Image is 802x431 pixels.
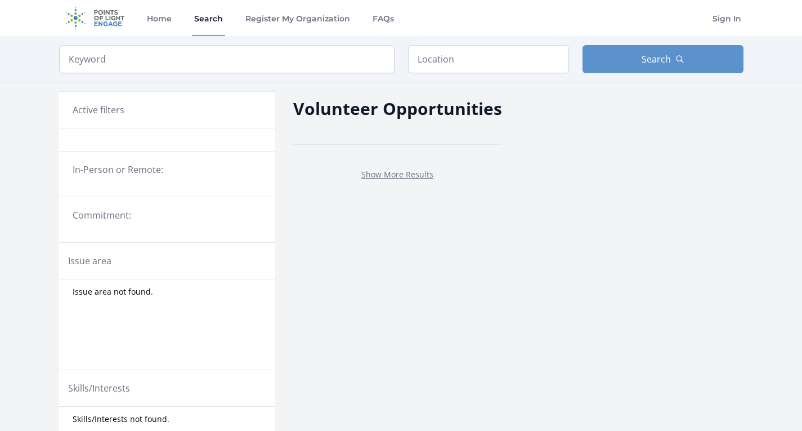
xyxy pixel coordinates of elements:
[642,52,671,66] span: Search
[73,163,262,176] legend: In-Person or Remote:
[68,254,111,268] legend: Issue area
[361,169,433,180] a: Show More Results
[68,381,130,395] legend: Skills/Interests
[59,45,395,73] input: Keyword
[73,103,124,117] h3: Active filters
[73,286,153,297] span: Issue area not found.
[583,45,743,73] button: Search
[293,96,502,121] h2: Volunteer Opportunities
[73,414,169,425] span: Skills/Interests not found.
[408,45,569,73] input: Location
[73,208,262,222] legend: Commitment:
